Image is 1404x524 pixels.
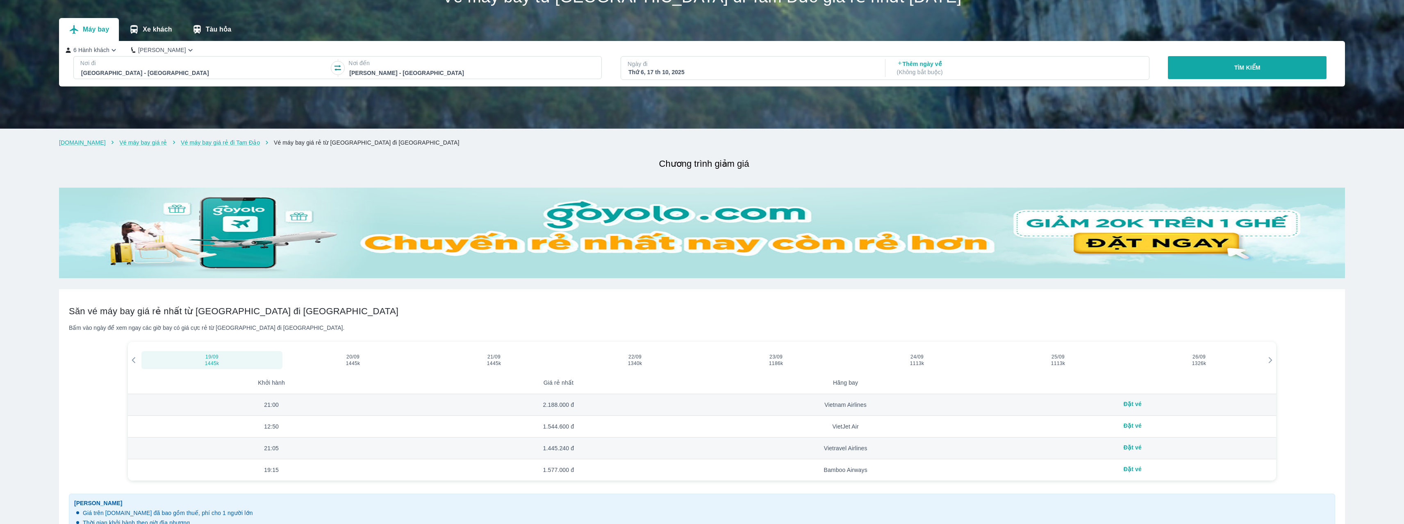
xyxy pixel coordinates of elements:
div: VietJet Air [709,422,983,431]
span: 1445k [160,360,264,367]
span: 1340k [583,360,687,367]
td: 19:15 [128,459,415,481]
th: Giá rẻ nhất [415,372,702,394]
button: [PERSON_NAME] [131,46,195,54]
span: 1186k [724,360,828,367]
div: Đặt vé [996,444,1270,451]
span: 1445k [442,360,546,367]
div: Bamboo Airways [709,466,983,474]
span: 20/09 [346,354,360,360]
span: 1113k [865,360,969,367]
h2: Săn vé máy bay giá rẻ nhất từ [GEOGRAPHIC_DATA] đi [GEOGRAPHIC_DATA] [69,306,1335,317]
span: 1326k [1147,360,1251,367]
div: Vietnam Airlines [709,401,983,409]
div: Thứ 6, 17 th 10, 2025 [628,68,873,76]
div: Đặt vé [996,466,1270,472]
span: 24/09 [910,354,924,360]
table: simple table [128,372,1276,481]
span: 25/09 [1051,354,1065,360]
div: Vietravel Airlines [709,444,983,452]
td: 21:00 [128,394,415,416]
a: Vé máy bay giá rẻ từ [GEOGRAPHIC_DATA] đi [GEOGRAPHIC_DATA] [274,139,460,146]
nav: breadcrumb [59,138,1345,147]
p: Giá trên [DOMAIN_NAME] đã bao gồm thuế, phí cho 1 người lớn [83,509,1330,517]
span: 21/09 [487,354,501,360]
p: 6 Hành khách [73,46,109,54]
th: Hãng bay [702,372,989,394]
a: Vé máy bay giá rẻ đi Tam Đảo [181,139,260,146]
span: 22/09 [628,354,642,360]
span: 26/09 [1192,354,1206,360]
p: Xe khách [143,25,172,34]
div: Đặt vé [996,401,1270,407]
p: Nơi đến [348,59,595,67]
p: Thêm ngày về [897,60,1142,76]
td: 12:50 [128,416,415,438]
p: Nơi đi [80,59,327,67]
a: Vé máy bay giá rẻ [119,139,167,146]
h2: Chương trình giảm giá [63,157,1345,171]
span: 23/09 [769,354,783,360]
span: 1445k [301,360,405,367]
td: 2.188.000 đ [415,394,702,416]
td: 1.544.600 đ [415,416,702,438]
td: 21:05 [128,438,415,459]
button: TÌM KIẾM [1168,56,1327,79]
td: 1.445.240 đ [415,438,702,459]
div: Đặt vé [996,422,1270,429]
div: transportation tabs [59,18,241,41]
p: ( Không bắt buộc ) [897,68,1142,76]
span: [PERSON_NAME] [74,499,1330,507]
th: Khởi hành [128,372,415,394]
button: 6 Hành khách [66,46,118,54]
p: Ngày đi [628,60,874,68]
div: Bấm vào ngày để xem ngay các giờ bay có giá cực rẻ từ [GEOGRAPHIC_DATA] đi [GEOGRAPHIC_DATA]. [69,324,1335,332]
a: [DOMAIN_NAME] [59,139,106,146]
td: 1.577.000 đ [415,459,702,481]
span: 1113k [1006,360,1110,367]
p: Tàu hỏa [206,25,232,34]
p: [PERSON_NAME] [138,46,186,54]
p: Máy bay [83,25,109,34]
img: banner-home [59,188,1345,278]
p: TÌM KIẾM [1234,64,1261,72]
span: 19/09 [205,354,218,360]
